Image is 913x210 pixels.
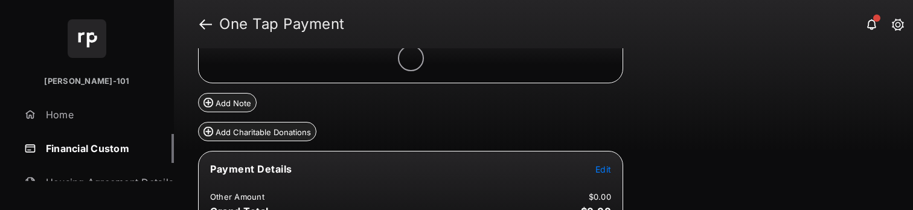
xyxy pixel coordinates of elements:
[219,17,345,31] strong: One Tap Payment
[198,122,316,141] button: Add Charitable Donations
[595,164,611,174] span: Edit
[198,93,257,112] button: Add Note
[19,134,174,163] a: Financial Custom
[210,163,292,175] span: Payment Details
[19,100,174,129] a: Home
[68,19,106,58] img: svg+xml;base64,PHN2ZyB4bWxucz0iaHR0cDovL3d3dy53My5vcmcvMjAwMC9zdmciIHdpZHRoPSI2NCIgaGVpZ2h0PSI2NC...
[19,168,174,197] a: Housing Agreement Details
[44,75,129,87] p: [PERSON_NAME]-101
[595,163,611,175] button: Edit
[210,191,265,202] td: Other Amount
[588,191,612,202] td: $0.00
